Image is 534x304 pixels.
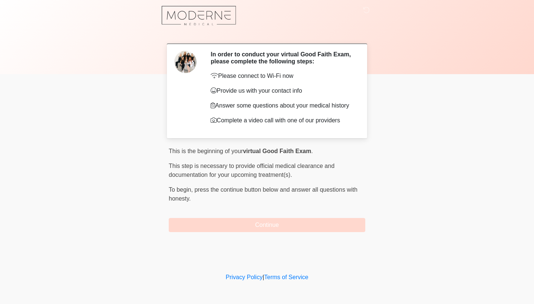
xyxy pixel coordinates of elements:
a: | [263,274,264,280]
strong: virtual Good Faith Exam [243,148,311,154]
p: Please connect to Wi-Fi now [211,72,354,80]
p: Provide us with your contact info [211,86,354,95]
h1: ‎ ‎ ‎ [163,27,371,40]
img: Agent Avatar [174,51,197,73]
span: This step is necessary to provide official medical clearance and documentation for your upcoming ... [169,163,334,178]
button: Continue [169,218,365,232]
a: Terms of Service [264,274,308,280]
h2: In order to conduct your virtual Good Faith Exam, please complete the following steps: [211,51,354,65]
span: This is the beginning of your [169,148,243,154]
a: Privacy Policy [226,274,263,280]
img: Moderne Medical Aesthetics Logo [161,6,237,26]
p: Complete a video call with one of our providers [211,116,354,125]
span: . [311,148,313,154]
p: Answer some questions about your medical history [211,101,354,110]
span: press the continue button below and answer all questions with honesty. [169,186,357,202]
span: To begin, [169,186,194,193]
